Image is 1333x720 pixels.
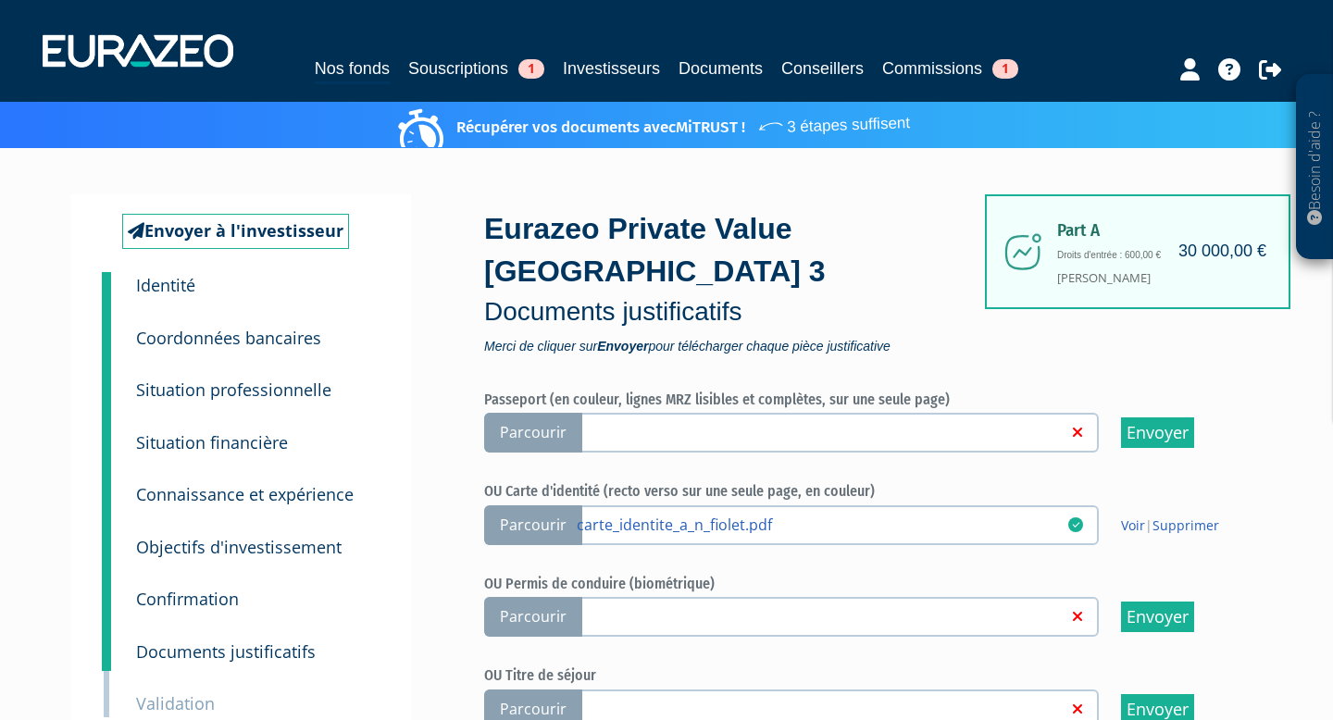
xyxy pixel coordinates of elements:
a: Investisseurs [563,56,660,81]
small: Validation [136,692,215,714]
a: Conseillers [781,56,864,81]
span: 3 étapes suffisent [756,102,910,140]
span: Parcourir [484,505,582,545]
a: Supprimer [1152,516,1219,534]
p: Besoin d'aide ? [1304,84,1326,251]
a: Documents [679,56,763,81]
h6: OU Permis de conduire (biométrique) [484,576,1252,592]
p: Documents justificatifs [484,293,993,330]
a: 8 [102,614,111,671]
a: Envoyer à l'investisseur [122,214,349,249]
i: 01/08/2025 12:27 [1068,517,1083,532]
small: Situation professionnelle [136,379,331,401]
small: Identité [136,274,195,296]
h6: Passeport (en couleur, lignes MRZ lisibles et complètes, sur une seule page) [484,391,1252,408]
a: 3 [102,352,111,409]
a: 1 [102,272,111,309]
small: Connaissance et expérience [136,483,354,505]
a: 2 [102,300,111,357]
input: Envoyer [1121,602,1194,632]
input: Envoyer [1121,417,1194,448]
a: carte_identite_a_n_fiolet.pdf [577,515,1068,533]
span: | [1121,516,1219,535]
h6: OU Carte d'identité (recto verso sur une seule page, en couleur) [484,483,1252,500]
a: 5 [102,456,111,514]
small: Situation financière [136,431,288,453]
a: 4 [102,404,111,462]
strong: Envoyer [597,339,648,354]
p: Récupérer vos documents avec [403,106,910,139]
a: 7 [102,561,111,618]
small: Coordonnées bancaires [136,327,321,349]
span: Merci de cliquer sur pour télécharger chaque pièce justificative [484,340,993,353]
div: Eurazeo Private Value [GEOGRAPHIC_DATA] 3 [484,208,993,352]
span: 1 [992,59,1018,79]
h6: OU Titre de séjour [484,667,1252,684]
span: Parcourir [484,413,582,453]
a: Nos fonds [315,56,390,84]
img: 1732889491-logotype_eurazeo_blanc_rvb.png [43,34,233,68]
a: Souscriptions1 [408,56,544,81]
a: 6 [102,509,111,566]
a: MiTRUST ! [676,118,745,137]
span: Parcourir [484,597,582,637]
small: Objectifs d'investissement [136,536,342,558]
small: Documents justificatifs [136,640,316,663]
a: Commissions1 [882,56,1018,81]
small: Confirmation [136,588,239,610]
a: Voir [1121,516,1145,534]
span: 1 [518,59,544,79]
